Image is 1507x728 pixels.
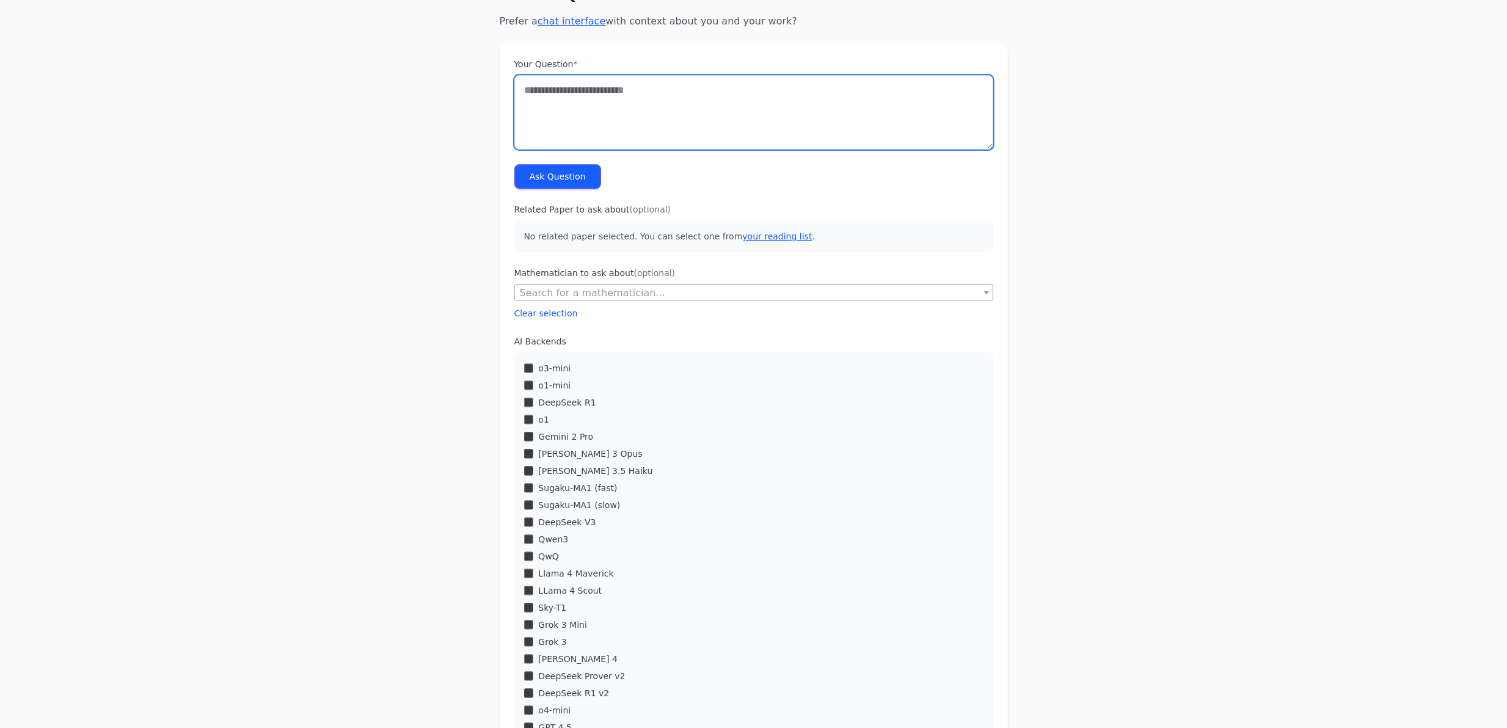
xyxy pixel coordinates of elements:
[538,15,605,27] a: chat interface
[500,14,1008,29] p: Prefer a with context about you and your work?
[514,203,993,216] label: Related Paper to ask about
[538,550,559,562] label: QwQ
[538,602,566,614] label: Sky-T1
[538,653,618,665] label: [PERSON_NAME] 4
[538,619,587,631] label: Grok 3 Mini
[538,670,625,682] label: DeepSeek Prover v2
[538,636,566,648] label: Grok 3
[514,307,578,319] button: Clear selection
[514,335,993,348] label: AI Backends
[514,267,993,279] label: Mathematician to ask about
[538,516,596,528] label: DeepSeek V3
[520,287,665,299] span: Search for a mathematician...
[634,268,676,278] span: (optional)
[538,379,571,391] label: o1-mini
[538,448,642,460] label: [PERSON_NAME] 3 Opus
[538,499,620,511] label: Sugaku-MA1 (slow)
[514,58,993,70] label: Your Question
[538,482,617,494] label: Sugaku-MA1 (fast)
[514,220,993,252] p: No related paper selected. You can select one from .
[514,164,601,189] button: Ask Question
[742,231,812,241] a: your reading list
[538,567,613,580] label: Llama 4 Maverick
[538,413,549,426] label: o1
[538,431,593,443] label: Gemini 2 Pro
[538,533,568,545] label: Qwen3
[515,285,993,302] span: Search for a mathematician...
[538,362,571,374] label: o3-mini
[538,584,602,597] label: LLama 4 Scout
[538,465,652,477] label: [PERSON_NAME] 3.5 Haiku
[538,396,596,409] label: DeepSeek R1
[630,205,671,214] span: (optional)
[538,704,571,716] label: o4-mini
[538,687,609,699] label: DeepSeek R1 v2
[514,284,993,301] span: Search for a mathematician...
